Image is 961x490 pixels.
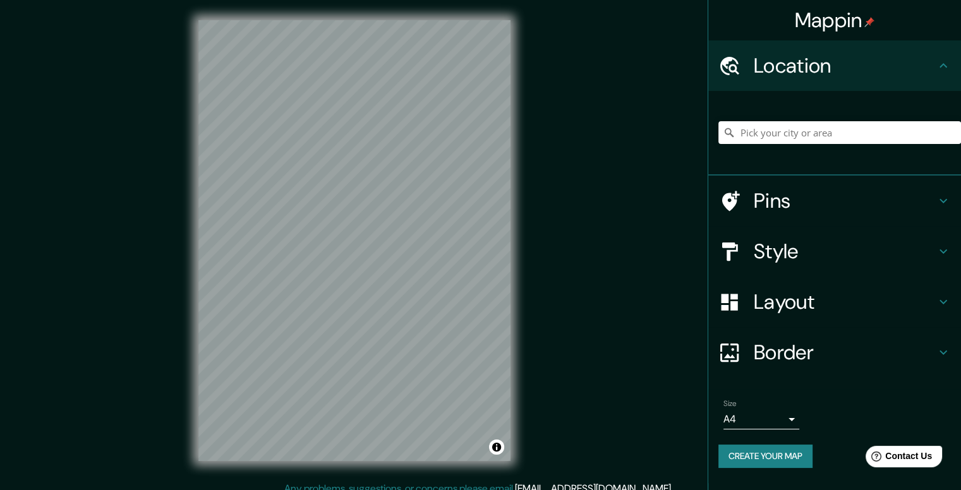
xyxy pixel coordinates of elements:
[754,188,936,213] h4: Pins
[708,327,961,378] div: Border
[489,439,504,455] button: Toggle attribution
[198,20,511,461] canvas: Map
[754,239,936,264] h4: Style
[708,277,961,327] div: Layout
[849,441,947,476] iframe: Help widget launcher
[718,445,813,468] button: Create your map
[723,398,737,409] label: Size
[864,17,874,27] img: pin-icon.png
[754,340,936,365] h4: Border
[795,8,875,33] h4: Mappin
[754,53,936,78] h4: Location
[708,226,961,277] div: Style
[708,176,961,226] div: Pins
[718,121,961,144] input: Pick your city or area
[723,409,799,429] div: A4
[754,289,936,314] h4: Layout
[708,40,961,91] div: Location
